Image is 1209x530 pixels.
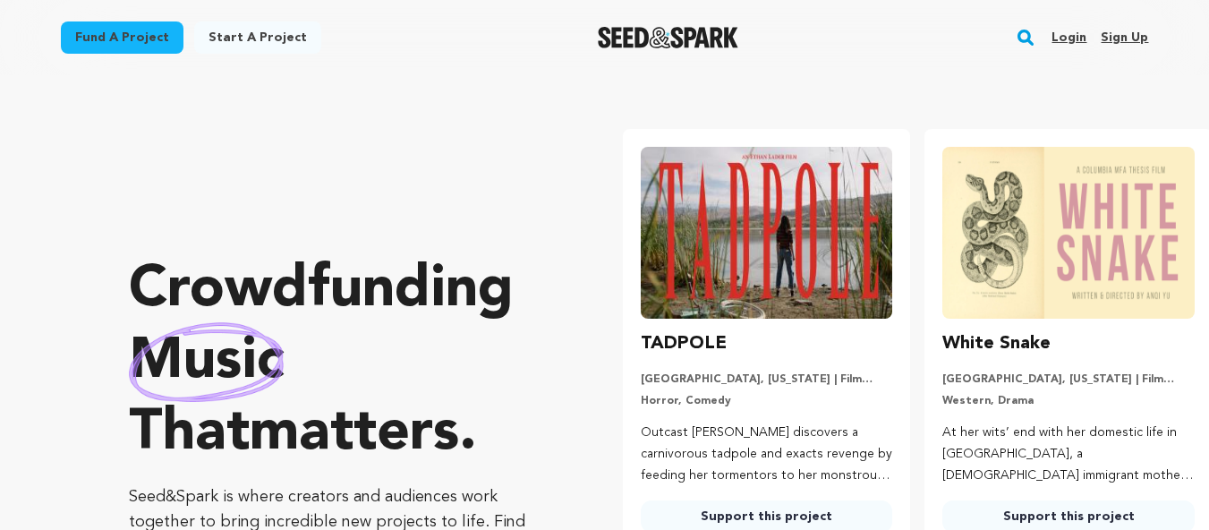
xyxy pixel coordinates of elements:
[942,329,1051,358] h3: White Snake
[194,21,321,54] a: Start a project
[942,423,1195,486] p: At her wits’ end with her domestic life in [GEOGRAPHIC_DATA], a [DEMOGRAPHIC_DATA] immigrant moth...
[1101,23,1148,52] a: Sign up
[641,372,893,387] p: [GEOGRAPHIC_DATA], [US_STATE] | Film Short
[641,147,893,319] img: TADPOLE image
[250,406,459,463] span: matters
[641,423,893,486] p: Outcast [PERSON_NAME] discovers a carnivorous tadpole and exacts revenge by feeding her tormentor...
[942,147,1195,319] img: White Snake image
[61,21,183,54] a: Fund a project
[942,394,1195,408] p: Western, Drama
[598,27,738,48] a: Seed&Spark Homepage
[1051,23,1086,52] a: Login
[598,27,738,48] img: Seed&Spark Logo Dark Mode
[641,394,893,408] p: Horror, Comedy
[641,329,727,358] h3: TADPOLE
[129,322,284,402] img: hand sketched image
[129,255,551,470] p: Crowdfunding that .
[942,372,1195,387] p: [GEOGRAPHIC_DATA], [US_STATE] | Film Short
